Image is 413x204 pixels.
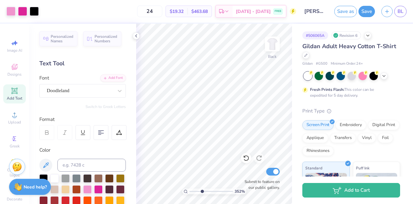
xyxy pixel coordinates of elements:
div: Back [268,54,277,59]
span: Decorate [7,197,22,202]
button: Add to Cart [302,183,400,198]
div: Color [39,146,126,154]
span: 352 % [235,188,245,194]
span: Greek [10,144,20,149]
a: BL [394,6,407,17]
span: Minimum Order: 24 + [331,61,363,67]
label: Font [39,74,49,82]
input: e.g. 7428 c [57,159,126,172]
button: Save as [334,6,357,17]
button: Save [358,6,375,17]
div: Applique [302,133,328,143]
span: Puff Ink [356,165,369,171]
div: Text Tool [39,59,126,68]
input: – – [137,5,162,17]
div: Format [39,116,126,123]
div: Rhinestones [302,146,334,156]
label: Submit to feature on our public gallery. [241,179,280,190]
button: Switch to Greek Letters [86,104,126,109]
div: Screen Print [302,120,334,130]
div: This color can be expedited for 5 day delivery. [310,87,389,98]
span: Standard [305,165,322,171]
div: # 506065A [302,31,328,39]
div: Embroidery [336,120,366,130]
img: Back [266,38,279,50]
strong: Fresh Prints Flash: [310,87,344,92]
span: Gildan [302,61,313,67]
span: Upload [8,120,21,125]
span: Personalized Names [51,34,74,43]
div: Add Font [100,74,126,82]
span: $463.68 [191,8,208,15]
div: Vinyl [358,133,376,143]
span: # G500 [316,61,327,67]
div: Transfers [330,133,356,143]
div: Revision 6 [331,31,361,39]
strong: Need help? [24,184,47,190]
span: Personalized Numbers [95,34,117,43]
span: Add Text [7,96,22,101]
div: Print Type [302,107,400,115]
span: FREE [275,9,281,14]
span: [DATE] - [DATE] [236,8,271,15]
input: Untitled Design [299,5,331,18]
span: Designs [7,72,22,77]
span: BL [398,8,403,15]
div: Foil [378,133,393,143]
span: Image AI [7,48,22,53]
span: $19.32 [170,8,184,15]
span: Gildan Adult Heavy Cotton T-Shirt [302,42,396,50]
div: Digital Print [368,120,399,130]
span: Clipart & logos [3,167,26,178]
